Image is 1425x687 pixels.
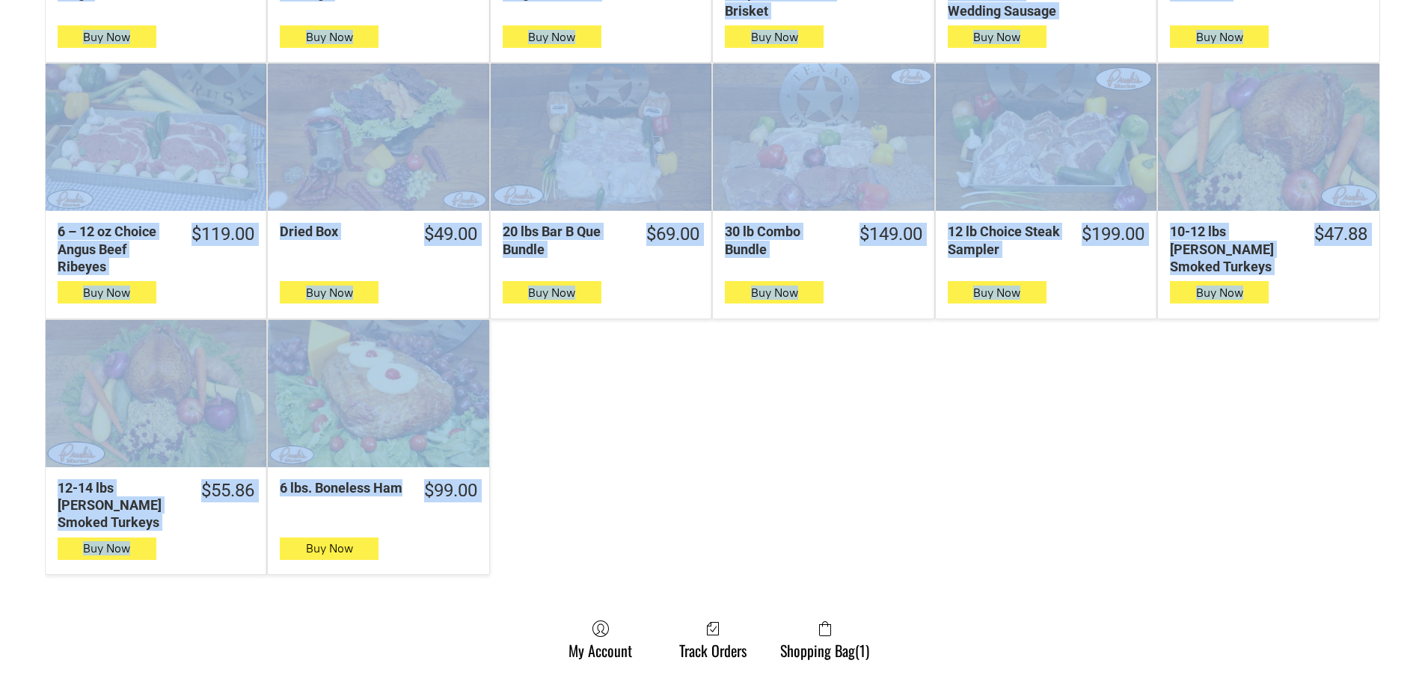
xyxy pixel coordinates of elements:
[83,30,130,44] span: Buy Now
[46,479,266,532] a: $55.8612-14 lbs [PERSON_NAME] Smoked Turkeys
[936,64,1156,211] a: 12 lb Choice Steak Sampler
[46,64,266,211] a: 6 – 12 oz Choice Angus Beef Ribeyes
[503,223,627,258] div: 20 lbs Bar B Que Bundle
[280,537,379,560] button: Buy Now
[58,537,156,560] button: Buy Now
[191,223,254,246] div: $119.00
[306,286,353,300] span: Buy Now
[491,64,711,211] a: 20 lbs Bar B Que Bundle
[751,30,798,44] span: Buy Now
[725,223,839,258] div: 30 lb Combo Bundle
[424,479,477,502] div: $99.00
[1170,25,1269,48] button: Buy Now
[713,223,934,258] a: $149.0030 lb Combo Bundle
[503,281,601,304] button: Buy Now
[725,281,824,304] button: Buy Now
[859,223,922,246] div: $149.00
[280,223,404,240] div: Dried Box
[58,223,172,275] div: 6 – 12 oz Choice Angus Beef Ribeyes
[424,223,477,246] div: $49.00
[751,286,798,300] span: Buy Now
[280,25,379,48] button: Buy Now
[58,281,156,304] button: Buy Now
[528,286,575,300] span: Buy Now
[1170,281,1269,304] button: Buy Now
[973,286,1020,300] span: Buy Now
[1196,30,1243,44] span: Buy Now
[58,479,182,532] div: 12-14 lbs [PERSON_NAME] Smoked Turkeys
[268,223,488,246] a: $49.00Dried Box
[1158,64,1379,211] a: 10-12 lbs Pruski&#39;s Smoked Turkeys
[672,620,754,659] a: Track Orders
[948,281,1046,304] button: Buy Now
[280,479,404,496] div: 6 lbs. Boneless Ham
[503,25,601,48] button: Buy Now
[83,286,130,300] span: Buy Now
[646,223,699,246] div: $69.00
[936,223,1156,258] a: $199.0012 lb Choice Steak Sampler
[1196,286,1243,300] span: Buy Now
[1158,223,1379,275] a: $47.8810-12 lbs [PERSON_NAME] Smoked Turkeys
[46,320,266,467] a: 12-14 lbs Pruski&#39;s Smoked Turkeys
[268,479,488,502] a: $99.006 lbs. Boneless Ham
[83,541,130,555] span: Buy Now
[491,223,711,258] a: $69.0020 lbs Bar B Que Bundle
[1170,223,1294,275] div: 10-12 lbs [PERSON_NAME] Smoked Turkeys
[306,541,353,555] span: Buy Now
[268,320,488,467] a: 6 lbs. Boneless Ham
[713,64,934,211] a: 30 lb Combo Bundle
[201,479,254,502] div: $55.86
[306,30,353,44] span: Buy Now
[948,25,1046,48] button: Buy Now
[268,64,488,211] a: Dried Box
[58,25,156,48] button: Buy Now
[1082,223,1144,246] div: $199.00
[46,223,266,275] a: $119.006 – 12 oz Choice Angus Beef Ribeyes
[561,620,640,659] a: My Account
[773,620,877,659] a: Shopping Bag(1)
[973,30,1020,44] span: Buy Now
[948,223,1062,258] div: 12 lb Choice Steak Sampler
[528,30,575,44] span: Buy Now
[280,281,379,304] button: Buy Now
[1314,223,1367,246] div: $47.88
[725,25,824,48] button: Buy Now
